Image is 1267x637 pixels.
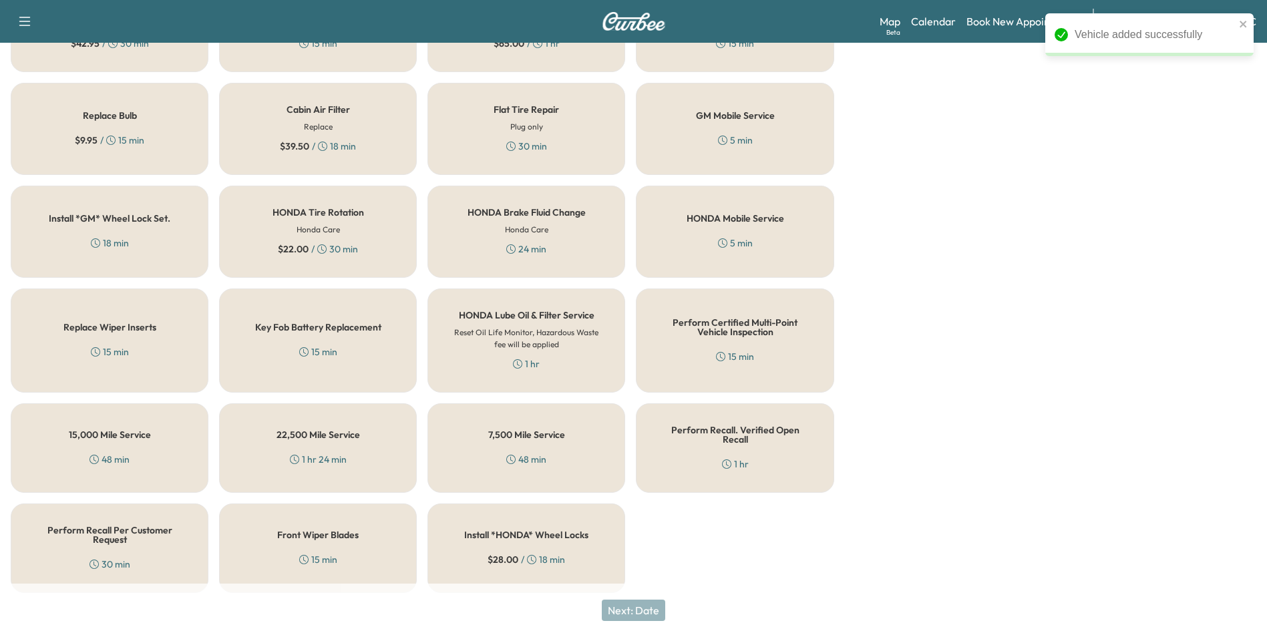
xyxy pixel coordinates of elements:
[280,140,356,153] div: / 18 min
[658,318,811,337] h5: Perform Certified Multi-Point Vehicle Inspection
[459,310,594,320] h5: HONDA Lube Oil & Filter Service
[494,37,560,50] div: / 1 hr
[488,430,565,439] h5: 7,500 Mile Service
[658,425,811,444] h5: Perform Recall. Verified Open Recall
[506,242,546,256] div: 24 min
[718,134,753,147] div: 5 min
[89,558,130,571] div: 30 min
[255,323,381,332] h5: Key Fob Battery Replacement
[83,111,137,120] h5: Replace Bulb
[716,350,754,363] div: 15 min
[280,140,309,153] span: $ 39.50
[299,345,337,359] div: 15 min
[299,37,337,50] div: 15 min
[513,357,540,371] div: 1 hr
[687,214,784,223] h5: HONDA Mobile Service
[718,236,753,250] div: 5 min
[494,37,524,50] span: $ 65.00
[1075,27,1235,43] div: Vehicle added successfully
[273,208,364,217] h5: HONDA Tire Rotation
[278,242,358,256] div: / 30 min
[297,224,340,236] h6: Honda Care
[510,121,543,133] h6: Plug only
[911,13,956,29] a: Calendar
[89,453,130,466] div: 48 min
[277,430,360,439] h5: 22,500 Mile Service
[299,553,337,566] div: 15 min
[880,13,900,29] a: MapBeta
[506,140,547,153] div: 30 min
[69,430,151,439] h5: 15,000 Mile Service
[75,134,144,147] div: / 15 min
[278,242,309,256] span: $ 22.00
[304,121,333,133] h6: Replace
[506,453,546,466] div: 48 min
[33,525,186,544] h5: Perform Recall Per Customer Request
[602,12,666,31] img: Curbee Logo
[71,37,100,50] span: $ 42.95
[290,453,347,466] div: 1 hr 24 min
[91,345,129,359] div: 15 min
[886,27,900,37] div: Beta
[468,208,586,217] h5: HONDA Brake Fluid Change
[716,37,754,50] div: 15 min
[488,553,518,566] span: $ 28.00
[91,236,129,250] div: 18 min
[494,105,559,114] h5: Flat Tire Repair
[75,134,98,147] span: $ 9.95
[277,530,359,540] h5: Front Wiper Blades
[696,111,775,120] h5: GM Mobile Service
[71,37,149,50] div: / 30 min
[464,530,588,540] h5: Install *HONDA* Wheel Locks
[449,327,603,351] h6: Reset Oil Life Monitor, Hazardous Waste fee will be applied
[287,105,350,114] h5: Cabin Air Filter
[722,457,749,471] div: 1 hr
[49,214,170,223] h5: Install *GM* Wheel Lock Set.
[505,224,548,236] h6: Honda Care
[488,553,565,566] div: / 18 min
[966,13,1079,29] a: Book New Appointment
[63,323,156,332] h5: Replace Wiper Inserts
[1239,19,1248,29] button: close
